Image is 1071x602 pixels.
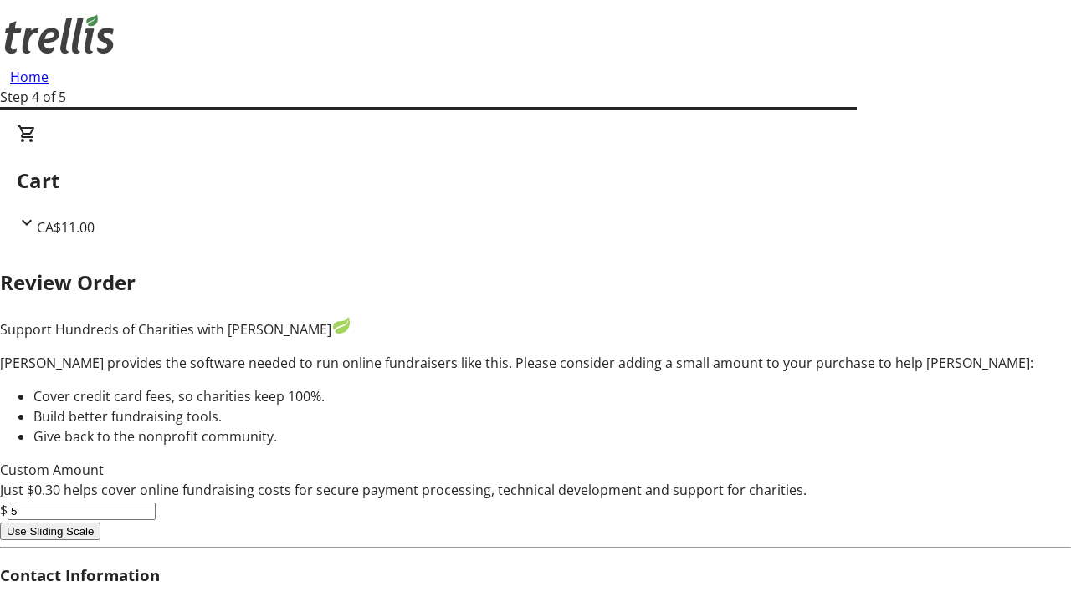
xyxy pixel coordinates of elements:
li: Cover credit card fees, so charities keep 100%. [33,386,1071,406]
div: CartCA$11.00 [17,124,1054,237]
li: Give back to the nonprofit community. [33,426,1071,446]
h2: Cart [17,166,1054,196]
li: Build better fundraising tools. [33,406,1071,426]
span: CA$11.00 [37,218,95,237]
